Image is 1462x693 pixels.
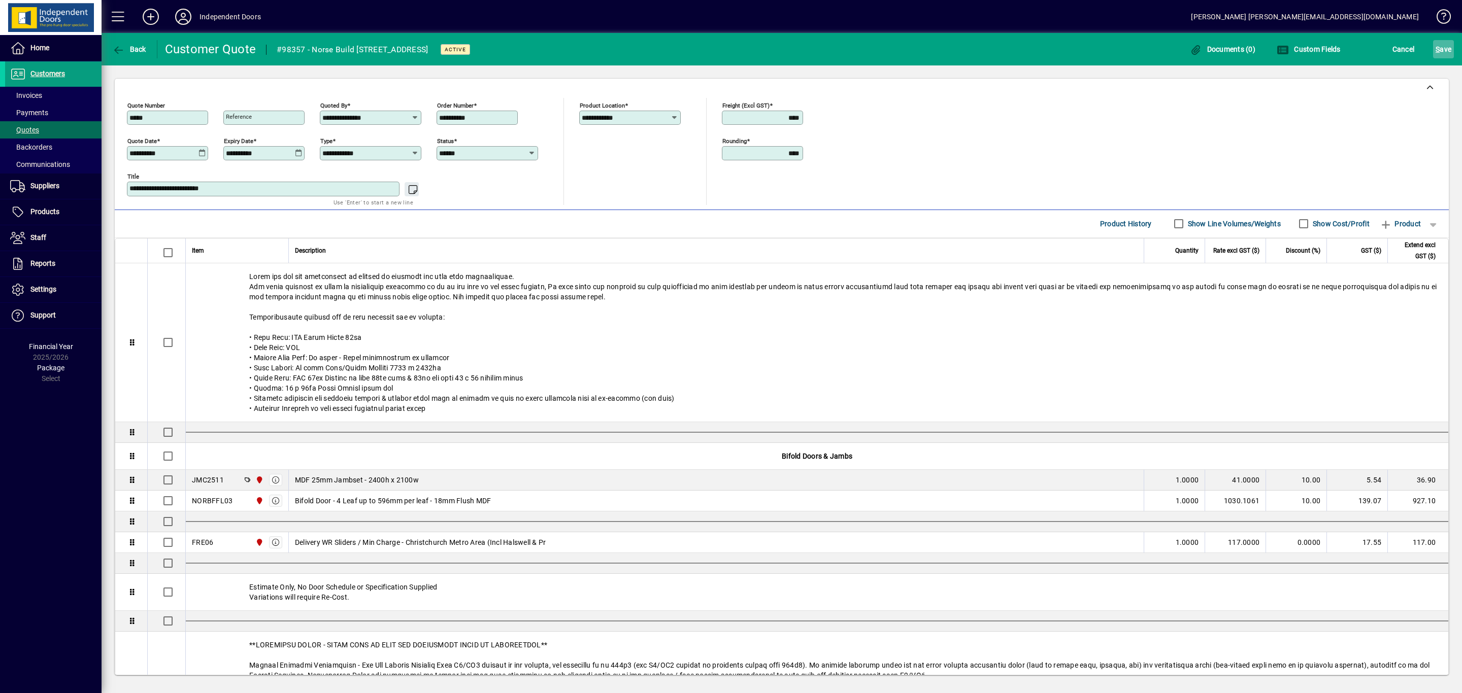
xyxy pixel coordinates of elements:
span: Rate excl GST ($) [1213,245,1259,256]
app-page-header-button: Back [102,40,157,58]
span: Invoices [10,91,42,99]
div: Customer Quote [165,41,256,57]
button: Save [1433,40,1454,58]
a: Suppliers [5,174,102,199]
a: Quotes [5,121,102,138]
mat-label: Freight (excl GST) [722,101,770,109]
span: Christchurch [253,537,264,548]
div: Lorem ips dol sit ametconsect ad elitsed do eiusmodt inc utla etdo magnaaliquae. Adm venia quisno... [186,263,1448,422]
span: Bifold Door - 4 Leaf up to 596mm per leaf - 18mm Flush MDF [295,496,491,506]
span: Extend excl GST ($) [1394,239,1436,262]
span: Product [1380,216,1421,232]
span: S [1436,45,1440,53]
td: 36.90 [1387,470,1448,491]
a: Reports [5,251,102,276]
mat-label: Quoted by [320,101,347,109]
span: Active [445,46,466,53]
mat-label: Reference [226,113,252,120]
td: 10.00 [1266,470,1326,491]
span: Item [192,245,204,256]
mat-label: Quote number [127,101,165,109]
span: Reports [30,259,55,267]
span: Description [295,245,326,256]
a: Backorders [5,138,102,156]
label: Show Line Volumes/Weights [1186,219,1281,229]
mat-hint: Use 'Enter' to start a new line [334,196,413,208]
span: Payments [10,109,48,117]
span: Back [112,45,146,53]
span: Quotes [10,126,39,134]
span: Customers [30,70,65,78]
span: Delivery WR Sliders / Min Charge - Christchurch Metro Area (Incl Halswell & Pr [295,537,546,547]
span: Communications [10,160,70,168]
span: 1.0000 [1176,537,1199,547]
div: FRE06 [192,537,213,547]
button: Custom Fields [1274,40,1343,58]
button: Product [1375,215,1426,233]
mat-label: Expiry date [224,137,253,144]
mat-label: Rounding [722,137,747,144]
div: 41.0000 [1211,475,1259,485]
td: 5.54 [1326,470,1387,491]
div: JMC2511 [192,475,224,485]
mat-label: Status [437,137,454,144]
span: Quantity [1175,245,1199,256]
label: Show Cost/Profit [1311,219,1370,229]
span: Suppliers [30,182,59,190]
span: GST ($) [1361,245,1381,256]
div: Estimate Only, No Door Schedule or Specification Supplied Variations will require Re-Cost. [186,574,1448,610]
div: [PERSON_NAME] [PERSON_NAME][EMAIL_ADDRESS][DOMAIN_NAME] [1191,9,1419,25]
div: NORBFFL03 [192,496,232,506]
span: ave [1436,41,1451,57]
span: Home [30,44,49,52]
a: Invoices [5,87,102,104]
td: 17.55 [1326,532,1387,553]
a: Products [5,199,102,225]
div: 1030.1061 [1211,496,1259,506]
mat-label: Quote date [127,137,157,144]
td: 10.00 [1266,491,1326,511]
div: #98357 - Norse Build [STREET_ADDRESS] [277,42,428,58]
button: Documents (0) [1187,40,1258,58]
span: Backorders [10,143,52,151]
span: 1.0000 [1176,475,1199,485]
button: Back [110,40,149,58]
span: Product History [1100,216,1152,232]
span: Christchurch [253,474,264,486]
div: 117.0000 [1211,537,1259,547]
span: Financial Year [29,342,73,351]
a: Home [5,36,102,61]
span: Support [30,311,56,319]
td: 927.10 [1387,491,1448,511]
span: Package [37,364,64,372]
div: Bifold Doors & Jambs [186,443,1448,469]
td: 117.00 [1387,532,1448,553]
span: MDF 25mm Jambset - 2400h x 2100w [295,475,419,485]
mat-label: Title [127,172,139,180]
button: Add [135,8,167,26]
a: Support [5,303,102,328]
button: Profile [167,8,200,26]
span: Christchurch [253,495,264,506]
mat-label: Order number [437,101,474,109]
td: 139.07 [1326,491,1387,511]
a: Settings [5,277,102,302]
span: Staff [30,233,46,241]
td: 0.0000 [1266,532,1326,553]
button: Cancel [1390,40,1417,58]
span: Products [30,207,59,216]
a: Knowledge Base [1429,2,1449,35]
mat-label: Type [320,137,333,144]
a: Staff [5,225,102,251]
span: Settings [30,285,56,293]
div: Independent Doors [200,9,261,25]
span: Documents (0) [1189,45,1255,53]
span: Cancel [1392,41,1415,57]
span: Custom Fields [1277,45,1341,53]
button: Product History [1096,215,1156,233]
span: 1.0000 [1176,496,1199,506]
mat-label: Product location [580,101,625,109]
span: Discount (%) [1286,245,1320,256]
a: Payments [5,104,102,121]
a: Communications [5,156,102,173]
